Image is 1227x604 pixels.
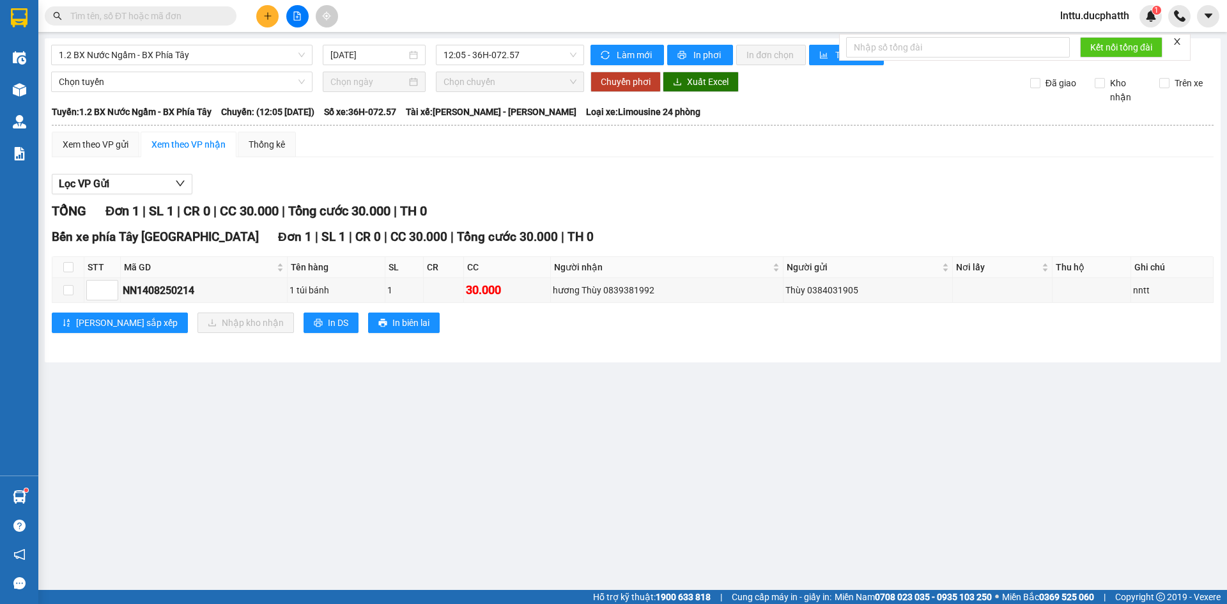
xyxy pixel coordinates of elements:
span: Bến xe phía Tây [GEOGRAPHIC_DATA] [52,229,259,244]
span: printer [314,318,323,329]
img: warehouse-icon [13,115,26,128]
span: download [673,77,682,88]
span: Xuất Excel [687,75,729,89]
span: | [349,229,352,244]
img: logo-vxr [11,8,27,27]
span: TH 0 [567,229,594,244]
span: CR 0 [183,203,210,219]
span: | [451,229,454,244]
span: caret-down [1203,10,1214,22]
span: 1 [1154,6,1159,15]
div: 30.000 [466,281,548,299]
button: downloadXuất Excel [663,72,739,92]
th: CC [464,257,551,278]
input: Nhập số tổng đài [846,37,1070,58]
button: Chuyển phơi [590,72,661,92]
th: STT [84,257,121,278]
span: In DS [328,316,348,330]
button: caret-down [1197,5,1219,27]
div: nntt [1133,283,1211,297]
button: downloadNhập kho nhận [197,313,294,333]
span: Đã giao [1040,76,1081,90]
th: Tên hàng [288,257,385,278]
span: copyright [1156,592,1165,601]
td: NN1408250214 [121,278,288,303]
span: 1.2 BX Nước Ngầm - BX Phía Tây [59,45,305,65]
button: plus [256,5,279,27]
span: Nơi lấy [956,260,1039,274]
span: Đơn 1 [278,229,312,244]
span: sync [601,50,612,61]
span: | [384,229,387,244]
th: SL [385,257,423,278]
span: | [1104,590,1106,604]
span: Số xe: 36H-072.57 [324,105,396,119]
span: Miền Nam [835,590,992,604]
button: printerIn DS [304,313,359,333]
span: Chọn tuyến [59,72,305,91]
span: Trên xe [1169,76,1208,90]
span: | [143,203,146,219]
img: warehouse-icon [13,490,26,504]
span: SL 1 [321,229,346,244]
sup: 1 [24,488,28,492]
span: CR 0 [355,229,381,244]
span: SL 1 [149,203,174,219]
span: Làm mới [617,48,654,62]
input: 14/08/2025 [330,48,406,62]
th: CR [424,257,465,278]
button: Lọc VP Gửi [52,174,192,194]
span: CC 30.000 [220,203,279,219]
span: close [1173,37,1182,46]
img: warehouse-icon [13,83,26,97]
span: printer [378,318,387,329]
span: Chuyến: (12:05 [DATE]) [221,105,314,119]
span: Tổng cước 30.000 [457,229,558,244]
span: | [561,229,564,244]
span: TỔNG [52,203,86,219]
img: icon-new-feature [1145,10,1157,22]
span: Người gửi [787,260,939,274]
th: Thu hộ [1053,257,1131,278]
img: phone-icon [1174,10,1185,22]
span: Mã GD [124,260,274,274]
span: file-add [293,12,302,20]
span: ⚪️ [995,594,999,600]
strong: 0369 525 060 [1039,592,1094,602]
span: 12:05 - 36H-072.57 [444,45,576,65]
button: file-add [286,5,309,27]
span: | [315,229,318,244]
span: search [53,12,62,20]
span: printer [677,50,688,61]
span: Cung cấp máy in - giấy in: [732,590,831,604]
button: printerIn biên lai [368,313,440,333]
div: Xem theo VP gửi [63,137,128,151]
span: Tổng cước 30.000 [288,203,390,219]
span: In biên lai [392,316,429,330]
strong: 0708 023 035 - 0935 103 250 [875,592,992,602]
input: Tìm tên, số ĐT hoặc mã đơn [70,9,221,23]
span: lnttu.ducphatth [1050,8,1139,24]
span: Kết nối tổng đài [1090,40,1152,54]
span: Kho nhận [1105,76,1150,104]
span: notification [13,548,26,561]
span: message [13,577,26,589]
span: Hỗ trợ kỹ thuật: [593,590,711,604]
span: Lọc VP Gửi [59,176,109,192]
span: Đơn 1 [105,203,139,219]
span: [PERSON_NAME] sắp xếp [76,316,178,330]
button: printerIn phơi [667,45,733,65]
sup: 1 [1152,6,1161,15]
div: hương Thùy 0839381992 [553,283,781,297]
strong: 1900 633 818 [656,592,711,602]
button: aim [316,5,338,27]
span: TH 0 [400,203,427,219]
span: question-circle [13,520,26,532]
span: In phơi [693,48,723,62]
span: | [282,203,285,219]
button: bar-chartThống kê [809,45,884,65]
div: Thùy 0384031905 [785,283,950,297]
b: Tuyến: 1.2 BX Nước Ngầm - BX Phía Tây [52,107,212,117]
span: Miền Bắc [1002,590,1094,604]
div: Xem theo VP nhận [151,137,226,151]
